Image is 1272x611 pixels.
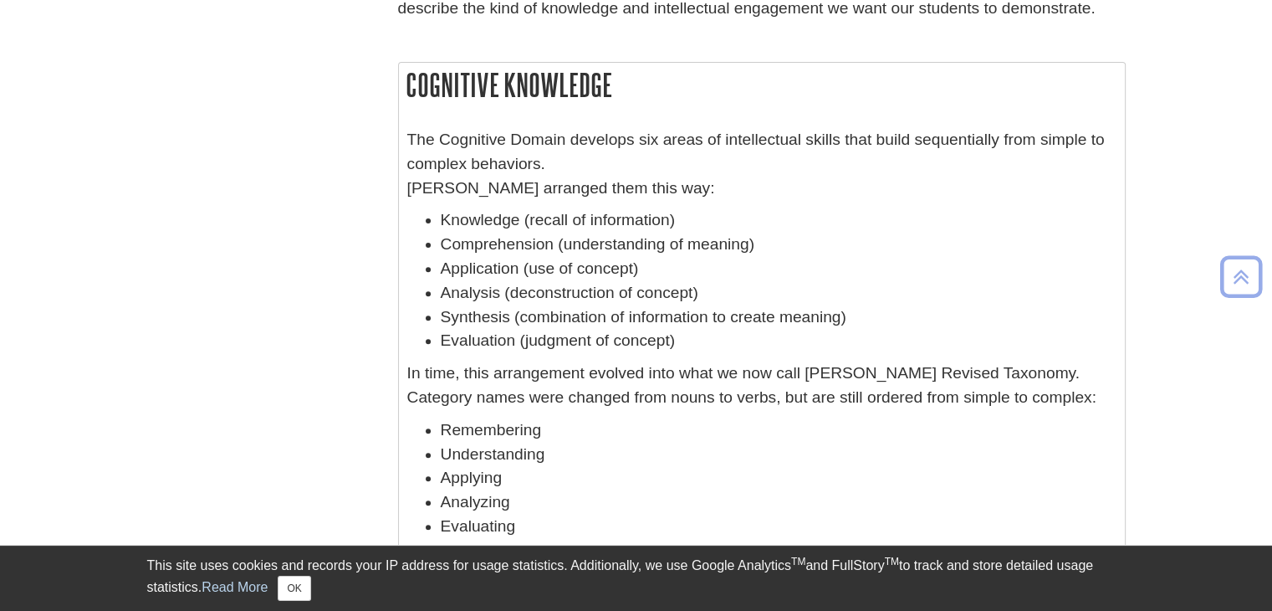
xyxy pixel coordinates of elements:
[441,257,1116,281] li: Application (use of concept)
[441,466,1116,490] li: Applying
[441,515,1116,539] li: Evaluating
[407,128,1116,200] p: The Cognitive Domain develops six areas of intellectual skills that build sequentially from simpl...
[399,63,1125,107] h2: Cognitive Knowledge
[791,556,805,567] sup: TM
[441,281,1116,305] li: Analysis (deconstruction of concept)
[1214,265,1268,288] a: Back to Top
[407,362,1116,410] p: In time, this arrangement evolved into what we now call [PERSON_NAME] Revised Taxonomy. Category ...
[885,556,899,567] sup: TM
[441,208,1116,233] li: Knowledge (recall of information)
[441,539,1116,563] li: Creating
[441,418,1116,443] li: Remembering
[278,576,310,601] button: Close
[441,443,1116,467] li: Understanding
[202,580,268,594] a: Read More
[147,556,1126,601] div: This site uses cookies and records your IP address for usage statistics. Additionally, we use Goo...
[441,329,1116,353] li: Evaluation (judgment of concept)
[441,233,1116,257] li: Comprehension (understanding of meaning)
[441,305,1116,330] li: Synthesis (combination of information to create meaning)
[441,490,1116,515] li: Analyzing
